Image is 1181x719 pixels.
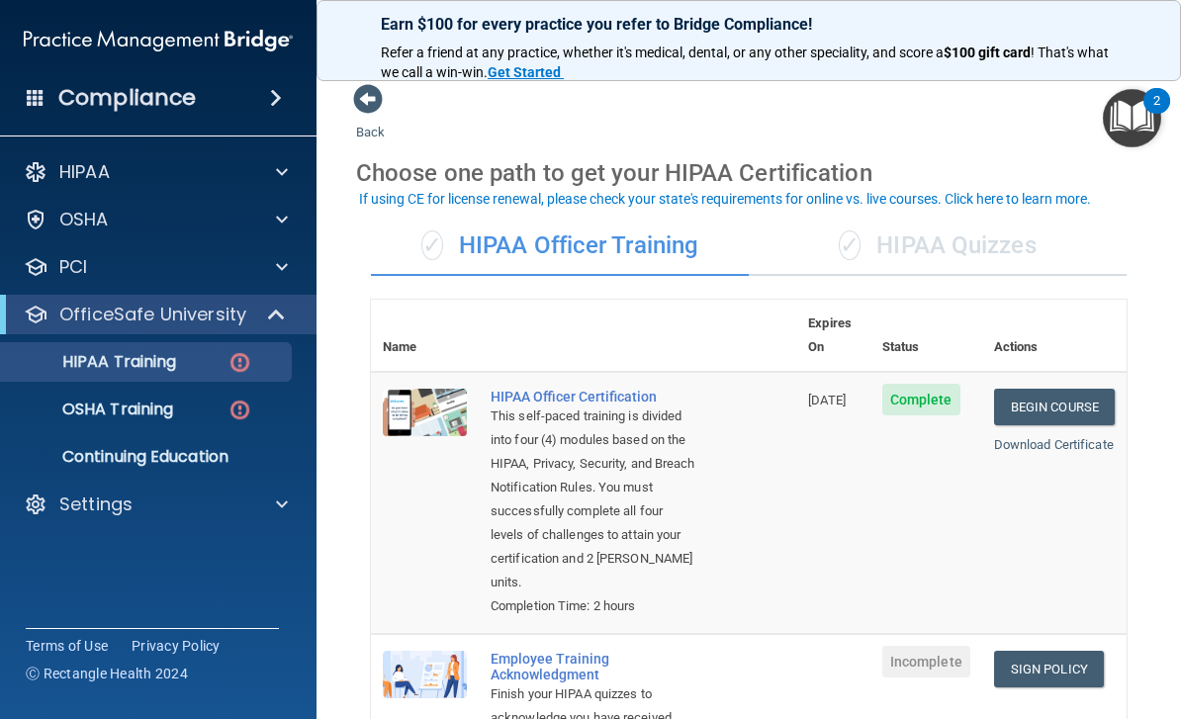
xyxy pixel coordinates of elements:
[24,255,288,279] a: PCI
[58,84,196,112] h4: Compliance
[227,398,252,422] img: danger-circle.6113f641.png
[944,45,1031,60] strong: $100 gift card
[26,636,108,656] a: Terms of Use
[371,300,479,372] th: Name
[749,217,1127,276] div: HIPAA Quizzes
[359,192,1091,206] div: If using CE for license renewal, please check your state's requirements for online vs. live cours...
[421,230,443,260] span: ✓
[491,651,697,682] div: Employee Training Acknowledgment
[59,160,110,184] p: HIPAA
[13,447,283,467] p: Continuing Education
[59,493,133,516] p: Settings
[227,350,252,375] img: danger-circle.6113f641.png
[24,303,287,326] a: OfficeSafe University
[24,21,293,60] img: PMB logo
[994,651,1104,687] a: Sign Policy
[882,384,960,415] span: Complete
[808,393,846,407] span: [DATE]
[982,300,1127,372] th: Actions
[356,101,385,139] a: Back
[882,646,970,677] span: Incomplete
[381,15,1117,34] p: Earn $100 for every practice you refer to Bridge Compliance!
[132,636,221,656] a: Privacy Policy
[870,300,982,372] th: Status
[491,594,697,618] div: Completion Time: 2 hours
[13,352,176,372] p: HIPAA Training
[13,400,173,419] p: OSHA Training
[24,208,288,231] a: OSHA
[1103,89,1161,147] button: Open Resource Center, 2 new notifications
[356,144,1141,202] div: Choose one path to get your HIPAA Certification
[24,493,288,516] a: Settings
[371,217,749,276] div: HIPAA Officer Training
[839,230,861,260] span: ✓
[26,664,188,683] span: Ⓒ Rectangle Health 2024
[59,255,87,279] p: PCI
[488,64,564,80] a: Get Started
[994,437,1114,452] a: Download Certificate
[59,303,246,326] p: OfficeSafe University
[381,45,1112,80] span: ! That's what we call a win-win.
[59,208,109,231] p: OSHA
[796,300,870,372] th: Expires On
[356,189,1094,209] button: If using CE for license renewal, please check your state's requirements for online vs. live cours...
[994,389,1115,425] a: Begin Course
[24,160,288,184] a: HIPAA
[491,389,697,404] a: HIPAA Officer Certification
[381,45,944,60] span: Refer a friend at any practice, whether it's medical, dental, or any other speciality, and score a
[1153,101,1160,127] div: 2
[488,64,561,80] strong: Get Started
[491,404,697,594] div: This self-paced training is divided into four (4) modules based on the HIPAA, Privacy, Security, ...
